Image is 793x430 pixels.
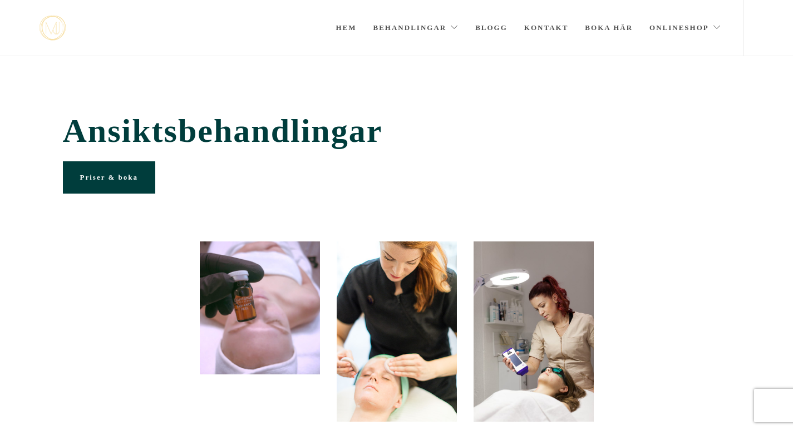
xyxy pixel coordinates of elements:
a: mjstudio mjstudio mjstudio [40,16,66,41]
span: Priser & boka [80,173,138,181]
img: mjstudio [40,16,66,41]
a: Priser & boka [63,161,155,194]
img: evh_NF_2018_90598 (1) [474,241,594,422]
img: 20200316_113429315_iOS [200,241,320,374]
span: Ansiktsbehandlingar [63,112,731,150]
img: Portömning Stockholm [337,241,457,422]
